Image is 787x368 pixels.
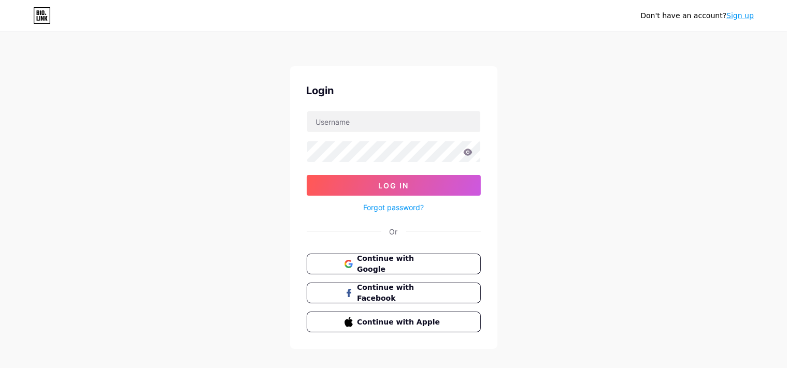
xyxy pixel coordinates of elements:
[307,83,481,98] div: Login
[363,202,424,213] a: Forgot password?
[307,175,481,196] button: Log In
[357,253,442,275] span: Continue with Google
[640,10,754,21] div: Don't have an account?
[378,181,409,190] span: Log In
[726,11,754,20] a: Sign up
[307,111,480,132] input: Username
[307,254,481,274] button: Continue with Google
[390,226,398,237] div: Or
[357,317,442,328] span: Continue with Apple
[307,283,481,303] button: Continue with Facebook
[357,282,442,304] span: Continue with Facebook
[307,312,481,332] button: Continue with Apple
